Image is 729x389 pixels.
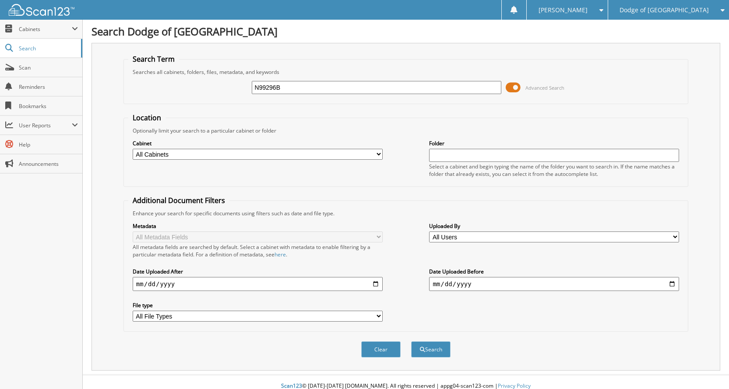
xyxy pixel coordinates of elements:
[128,68,683,76] div: Searches all cabinets, folders, files, metadata, and keywords
[19,122,72,129] span: User Reports
[620,7,709,13] span: Dodge of [GEOGRAPHIC_DATA]
[429,268,679,275] label: Date Uploaded Before
[429,163,679,178] div: Select a cabinet and begin typing the name of the folder you want to search in. If the name match...
[133,222,383,230] label: Metadata
[19,25,72,33] span: Cabinets
[128,54,179,64] legend: Search Term
[19,83,78,91] span: Reminders
[133,243,383,258] div: All metadata fields are searched by default. Select a cabinet with metadata to enable filtering b...
[19,160,78,168] span: Announcements
[128,113,166,123] legend: Location
[133,268,383,275] label: Date Uploaded After
[19,45,77,52] span: Search
[128,210,683,217] div: Enhance your search for specific documents using filters such as date and file type.
[411,341,451,357] button: Search
[133,277,383,291] input: start
[128,196,229,205] legend: Additional Document Filters
[133,140,383,147] label: Cabinet
[19,64,78,71] span: Scan
[361,341,401,357] button: Clear
[19,141,78,148] span: Help
[9,4,74,16] img: scan123-logo-white.svg
[429,222,679,230] label: Uploaded By
[128,127,683,134] div: Optionally limit your search to a particular cabinet or folder
[539,7,588,13] span: [PERSON_NAME]
[275,251,286,258] a: here
[92,24,720,39] h1: Search Dodge of [GEOGRAPHIC_DATA]
[429,277,679,291] input: end
[19,102,78,110] span: Bookmarks
[525,84,564,91] span: Advanced Search
[429,140,679,147] label: Folder
[133,301,383,309] label: File type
